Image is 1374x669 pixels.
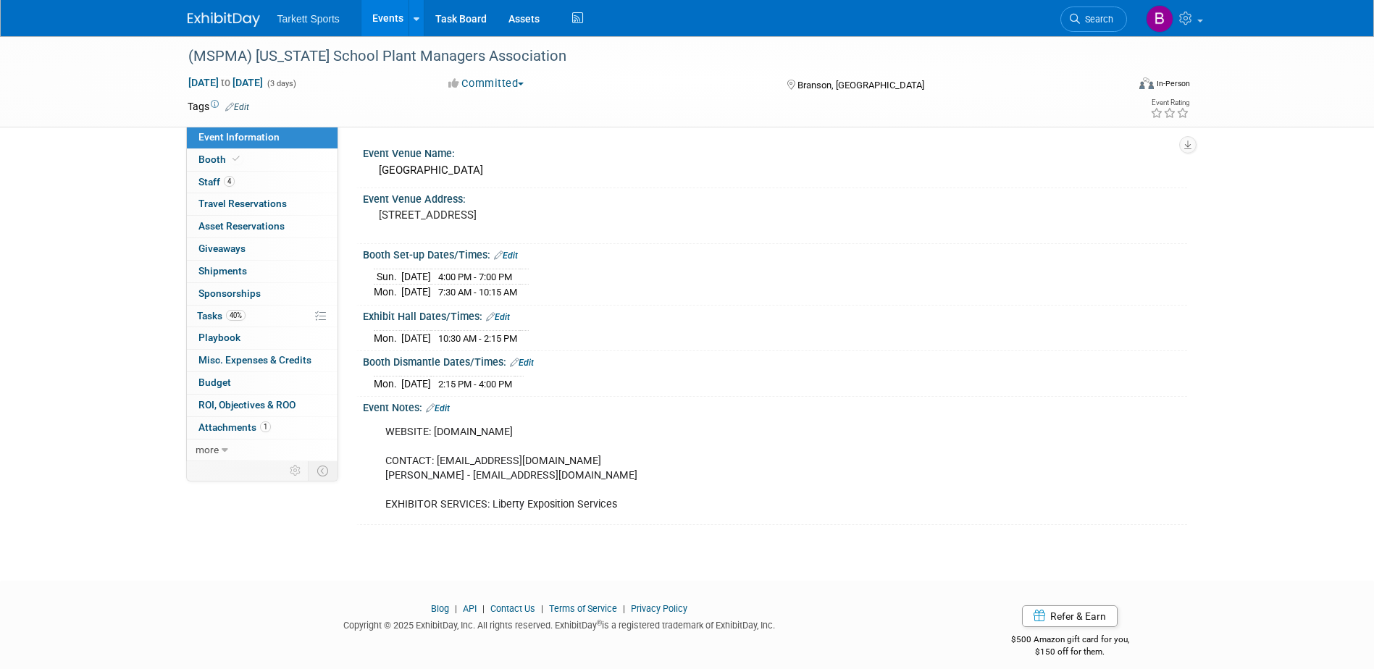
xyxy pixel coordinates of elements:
[401,269,431,285] td: [DATE]
[549,603,617,614] a: Terms of Service
[187,216,338,237] a: Asset Reservations
[363,188,1187,206] div: Event Venue Address:
[219,77,233,88] span: to
[374,376,401,391] td: Mon.
[187,417,338,439] a: Attachments1
[226,310,246,321] span: 40%
[401,376,431,391] td: [DATE]
[224,176,235,187] span: 4
[451,603,461,614] span: |
[438,379,512,390] span: 2:15 PM - 4:00 PM
[363,143,1187,161] div: Event Venue Name:
[486,312,510,322] a: Edit
[187,193,338,215] a: Travel Reservations
[198,131,280,143] span: Event Information
[233,155,240,163] i: Booth reservation complete
[438,272,512,282] span: 4:00 PM - 7:00 PM
[187,172,338,193] a: Staff4
[187,149,338,171] a: Booth
[953,624,1187,657] div: $500 Amazon gift card for you,
[363,306,1187,324] div: Exhibit Hall Dates/Times:
[463,603,477,614] a: API
[1060,7,1127,32] a: Search
[953,646,1187,658] div: $150 off for them.
[401,330,431,345] td: [DATE]
[188,76,264,89] span: [DATE] [DATE]
[183,43,1105,70] div: (MSPMA) [US_STATE] School Plant Managers Association
[197,310,246,321] span: Tasks
[198,198,287,209] span: Travel Reservations
[490,603,535,614] a: Contact Us
[187,350,338,371] a: Misc. Expenses & Credits
[375,418,1028,519] div: WEBSITE: [DOMAIN_NAME] CONTACT: [EMAIL_ADDRESS][DOMAIN_NAME] [PERSON_NAME] - [EMAIL_ADDRESS][DOMA...
[631,603,687,614] a: Privacy Policy
[1080,14,1113,25] span: Search
[187,395,338,416] a: ROI, Objectives & ROO
[443,76,529,91] button: Committed
[198,265,247,277] span: Shipments
[510,358,534,368] a: Edit
[187,327,338,349] a: Playbook
[283,461,309,480] td: Personalize Event Tab Strip
[198,287,261,299] span: Sponsorships
[401,285,431,300] td: [DATE]
[196,444,219,455] span: more
[187,238,338,260] a: Giveaways
[797,80,924,91] span: Branson, [GEOGRAPHIC_DATA]
[426,403,450,413] a: Edit
[537,603,547,614] span: |
[187,372,338,394] a: Budget
[374,269,401,285] td: Sun.
[198,376,231,388] span: Budget
[198,243,246,254] span: Giveaways
[225,102,249,112] a: Edit
[431,603,449,614] a: Blog
[198,176,235,188] span: Staff
[260,421,271,432] span: 1
[198,220,285,232] span: Asset Reservations
[188,615,932,632] div: Copyright © 2025 ExhibitDay, Inc. All rights reserved. ExhibitDay is a registered trademark of Ex...
[363,244,1187,263] div: Booth Set-up Dates/Times:
[619,603,629,614] span: |
[1139,77,1154,89] img: Format-Inperson.png
[1156,78,1190,89] div: In-Person
[1042,75,1191,97] div: Event Format
[479,603,488,614] span: |
[187,127,338,148] a: Event Information
[187,439,338,461] a: more
[198,354,311,366] span: Misc. Expenses & Credits
[198,153,243,165] span: Booth
[597,619,602,627] sup: ®
[187,261,338,282] a: Shipments
[1150,99,1189,106] div: Event Rating
[374,285,401,300] td: Mon.
[438,333,517,344] span: 10:30 AM - 2:15 PM
[266,79,296,88] span: (3 days)
[374,159,1176,182] div: [GEOGRAPHIC_DATA]
[308,461,338,480] td: Toggle Event Tabs
[188,12,260,27] img: ExhibitDay
[198,332,240,343] span: Playbook
[1146,5,1173,33] img: Bryson Hopper
[188,99,249,114] td: Tags
[198,399,296,411] span: ROI, Objectives & ROO
[198,421,271,433] span: Attachments
[277,13,340,25] span: Tarkett Sports
[187,283,338,305] a: Sponsorships
[438,287,517,298] span: 7:30 AM - 10:15 AM
[374,330,401,345] td: Mon.
[1022,605,1118,627] a: Refer & Earn
[187,306,338,327] a: Tasks40%
[363,351,1187,370] div: Booth Dismantle Dates/Times:
[363,397,1187,416] div: Event Notes:
[494,251,518,261] a: Edit
[379,209,690,222] pre: [STREET_ADDRESS]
